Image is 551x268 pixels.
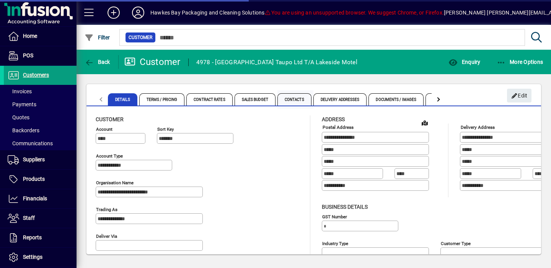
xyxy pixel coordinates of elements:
span: Customer [129,34,152,41]
span: POS [23,52,33,58]
button: Filter [83,31,112,44]
span: Documents / Images [368,93,424,106]
span: Filter [85,34,110,41]
span: Back [85,59,110,65]
mat-label: Account [96,127,112,132]
a: Settings [4,248,77,267]
span: Terms / Pricing [139,93,185,106]
span: Communications [8,140,53,146]
button: Enquiry [447,55,482,69]
span: Delivery Addresses [313,93,367,106]
mat-label: Sort key [157,127,174,132]
span: Backorders [8,127,39,133]
mat-label: GST Number [322,214,347,219]
mat-label: Industry type [322,240,348,246]
span: Custom Fields [425,93,468,106]
span: Invoices [8,88,32,94]
a: Products [4,170,77,189]
span: Customer [96,116,124,122]
span: Address [322,116,345,122]
a: Financials [4,189,77,208]
mat-label: Customer type [441,240,471,246]
button: More Options [495,55,545,69]
button: Edit [507,89,531,102]
span: Contract Rates [186,93,232,106]
a: View on map [419,117,431,129]
mat-label: Account Type [96,153,123,159]
button: Add [101,6,126,19]
span: Home [23,33,37,39]
span: Payments [8,101,36,107]
span: Financials [23,195,47,201]
span: Details [108,93,137,106]
span: Business details [322,204,368,210]
a: POS [4,46,77,65]
span: Reports [23,234,42,240]
span: Quotes [8,114,29,120]
div: Customer [124,56,181,68]
span: More Options [497,59,543,65]
span: You are using an unsupported browser. We suggest Chrome, or Firefox. [265,10,444,16]
a: Backorders [4,124,77,137]
button: Back [83,55,112,69]
mat-label: Trading as [96,207,117,212]
a: Payments [4,98,77,111]
app-page-header-button: Back [77,55,119,69]
a: Invoices [4,85,77,98]
span: Products [23,176,45,182]
span: Sales Budget [235,93,275,106]
div: 4978 - [GEOGRAPHIC_DATA] Taupo Ltd T/A Lakeside Motel [196,56,357,68]
mat-label: Organisation name [96,180,134,185]
span: Suppliers [23,156,45,162]
button: Profile [126,6,150,19]
a: Reports [4,228,77,247]
span: Settings [23,254,42,260]
a: Communications [4,137,77,150]
a: Quotes [4,111,77,124]
span: Enquiry [448,59,480,65]
span: Customers [23,72,49,78]
a: Suppliers [4,150,77,169]
span: Contacts [277,93,311,106]
span: Edit [511,89,528,102]
span: Staff [23,215,35,221]
a: Home [4,27,77,46]
mat-label: Deliver via [96,234,117,239]
div: Hawkes Bay Packaging and Cleaning Solutions [150,6,265,19]
a: Staff [4,209,77,228]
